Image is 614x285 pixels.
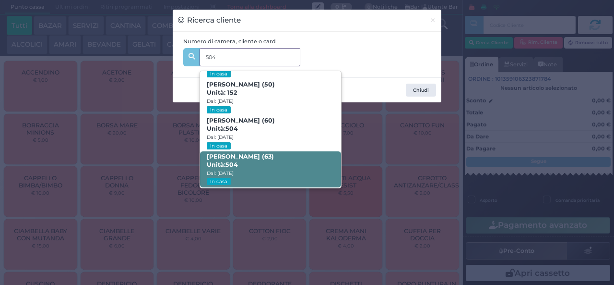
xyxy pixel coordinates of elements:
[207,153,274,168] b: [PERSON_NAME] (63)
[425,10,441,31] button: Chiudi
[207,142,230,149] small: In casa
[225,161,238,168] strong: 504
[207,70,230,77] small: In casa
[200,48,300,66] input: Es. 'Mario Rossi', '220' o '108123234234'
[207,81,275,96] b: [PERSON_NAME] (50)
[207,106,230,113] small: In casa
[183,37,276,46] label: Numero di camera, cliente o card
[207,170,234,176] small: Dal: [DATE]
[207,161,238,169] span: Unità:
[207,98,234,104] small: Dal: [DATE]
[178,15,241,26] h3: Ricerca cliente
[406,84,436,97] button: Chiudi
[225,125,238,132] strong: 504
[430,15,436,25] span: ×
[207,134,234,140] small: Dal: [DATE]
[207,89,237,97] span: Unità: 152
[207,178,230,185] small: In casa
[207,117,275,132] b: [PERSON_NAME] (60)
[207,125,238,133] span: Unità:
